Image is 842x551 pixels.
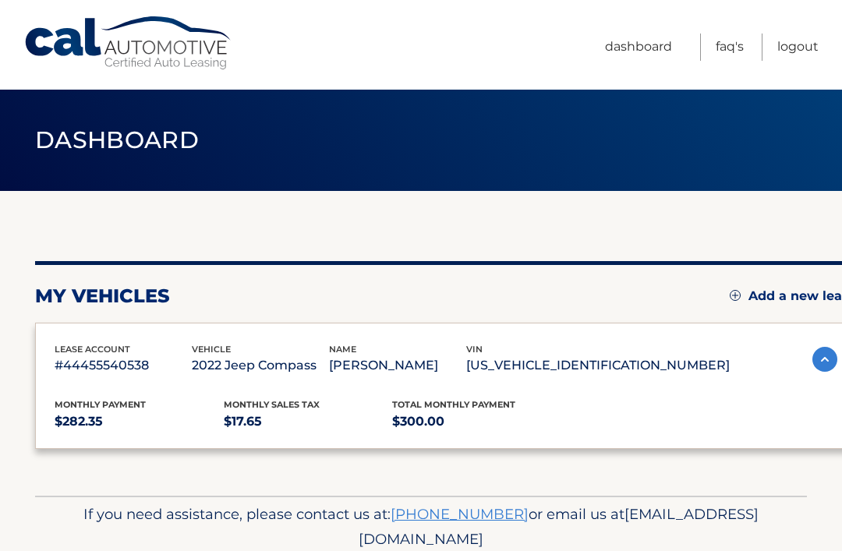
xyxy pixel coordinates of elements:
span: lease account [55,344,130,355]
a: [PHONE_NUMBER] [391,505,529,523]
p: #44455540538 [55,355,192,376]
h2: my vehicles [35,284,170,308]
a: Cal Automotive [23,16,234,71]
span: Dashboard [35,125,199,154]
a: Logout [777,34,819,61]
span: vin [466,344,483,355]
span: Monthly Payment [55,399,146,410]
span: Monthly sales Tax [224,399,320,410]
img: add.svg [730,290,741,301]
span: [EMAIL_ADDRESS][DOMAIN_NAME] [359,505,759,548]
p: $282.35 [55,411,224,433]
p: 2022 Jeep Compass [192,355,329,376]
span: name [329,344,356,355]
a: FAQ's [716,34,744,61]
img: accordion-active.svg [812,347,837,372]
span: Total Monthly Payment [392,399,515,410]
p: $300.00 [392,411,561,433]
a: Dashboard [605,34,672,61]
p: [US_VEHICLE_IDENTIFICATION_NUMBER] [466,355,730,376]
p: $17.65 [224,411,393,433]
span: vehicle [192,344,231,355]
p: [PERSON_NAME] [329,355,466,376]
